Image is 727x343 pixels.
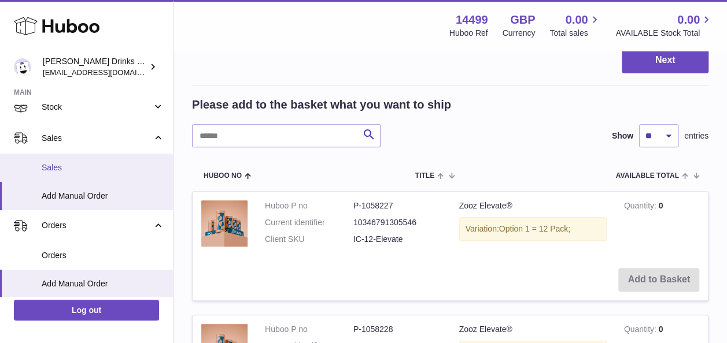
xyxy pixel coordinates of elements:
span: Orders [42,250,164,261]
span: entries [684,131,708,141]
strong: Quantity [624,325,659,337]
td: Zooz Elevate® [451,192,615,259]
div: Currency [503,28,536,39]
div: [PERSON_NAME] Drinks LTD (t/a Zooz) [43,56,147,78]
dd: IC-12-Elevate [353,234,442,245]
strong: 14499 [456,12,488,28]
dd: P-1058228 [353,324,442,335]
span: Sales [42,133,152,144]
span: Add Manual Order [42,278,164,289]
dd: P-1058227 [353,200,442,211]
span: Sales [42,162,164,173]
span: Orders [42,220,152,231]
dd: 10346791305546 [353,217,442,228]
span: Total sales [549,28,601,39]
span: Stock [42,102,152,113]
span: Option 1 = 12 Pack; [499,224,570,233]
span: Title [415,172,434,180]
dt: Current identifier [265,217,353,228]
span: 0.00 [677,12,700,28]
dt: Client SKU [265,234,353,245]
dt: Huboo P no [265,200,353,211]
span: 0.00 [566,12,588,28]
dt: Huboo P no [265,324,353,335]
img: Zooz Elevate® [201,200,248,247]
img: internalAdmin-14499@internal.huboo.com [14,58,31,76]
a: 0.00 AVAILABLE Stock Total [615,12,713,39]
a: 0.00 Total sales [549,12,601,39]
span: Add Manual Order [42,191,164,202]
span: [EMAIL_ADDRESS][DOMAIN_NAME] [43,68,170,77]
h2: Please add to the basket what you want to ship [192,97,451,113]
a: Log out [14,300,159,320]
span: Huboo no [204,172,242,180]
strong: GBP [510,12,535,28]
span: AVAILABLE Total [616,172,679,180]
button: Next [622,47,708,74]
div: Huboo Ref [449,28,488,39]
div: Variation: [459,217,607,241]
label: Show [612,131,633,141]
td: 0 [615,192,708,259]
span: AVAILABLE Stock Total [615,28,713,39]
strong: Quantity [624,201,659,213]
